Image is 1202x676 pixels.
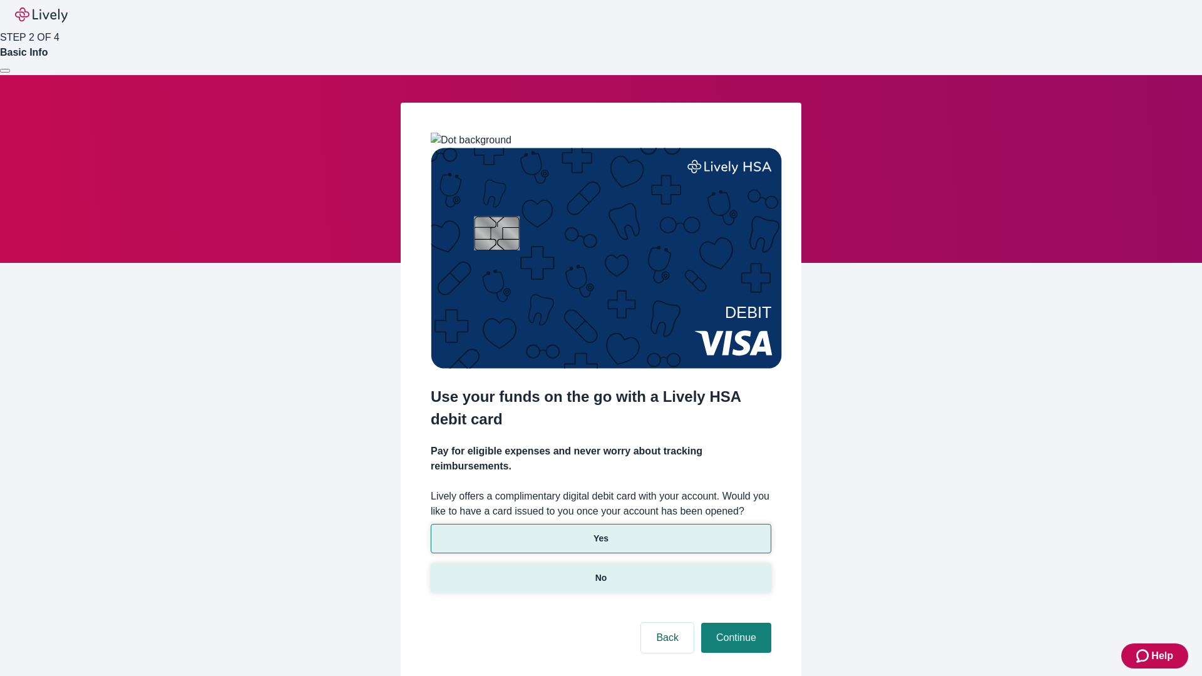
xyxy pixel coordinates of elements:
[15,8,68,23] img: Lively
[431,148,782,369] img: Debit card
[1151,648,1173,663] span: Help
[431,524,771,553] button: Yes
[595,571,607,585] p: No
[701,623,771,653] button: Continue
[431,563,771,593] button: No
[1136,648,1151,663] svg: Zendesk support icon
[431,133,511,148] img: Dot background
[1121,643,1188,668] button: Zendesk support iconHelp
[641,623,694,653] button: Back
[593,532,609,545] p: Yes
[431,386,771,431] h2: Use your funds on the go with a Lively HSA debit card
[431,489,771,519] label: Lively offers a complimentary digital debit card with your account. Would you like to have a card...
[431,444,771,474] h4: Pay for eligible expenses and never worry about tracking reimbursements.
